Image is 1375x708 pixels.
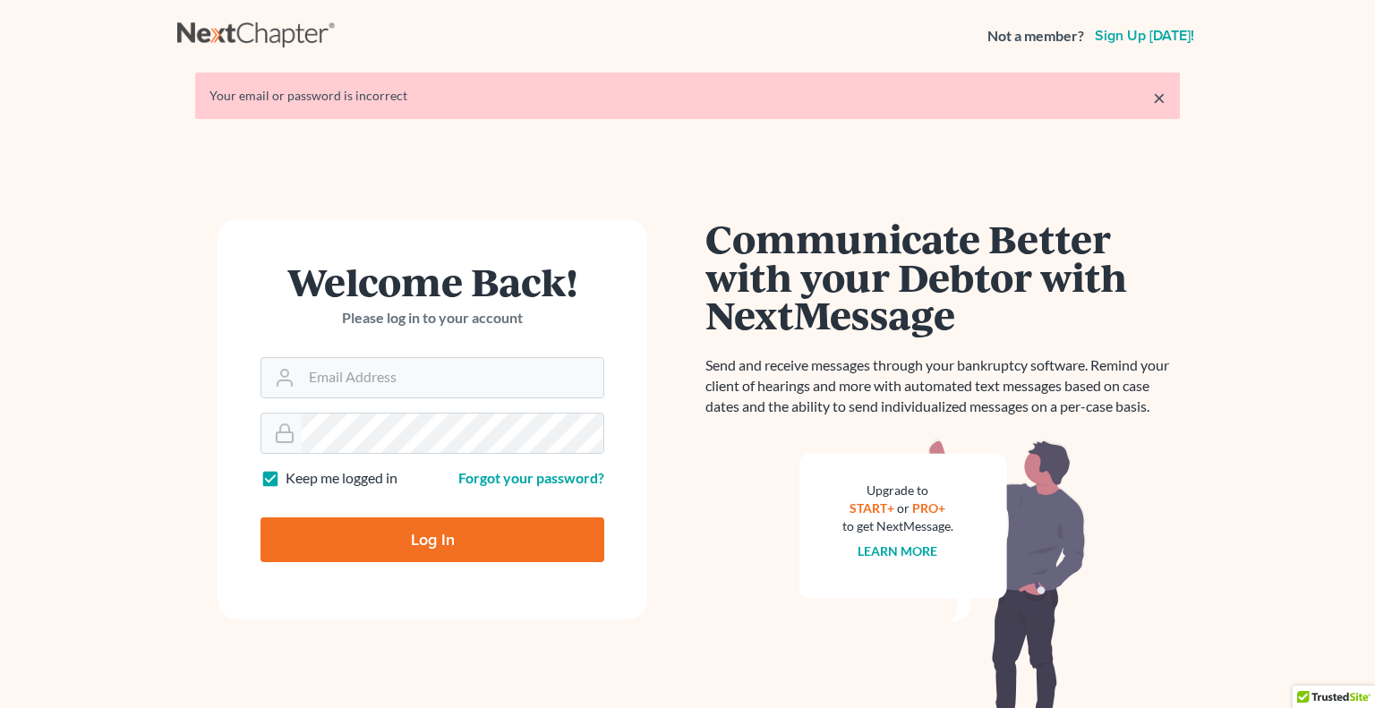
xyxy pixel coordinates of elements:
[705,219,1180,334] h1: Communicate Better with your Debtor with NextMessage
[913,500,946,516] a: PRO+
[898,500,910,516] span: or
[987,26,1084,47] strong: Not a member?
[1153,87,1166,108] a: ×
[705,355,1180,417] p: Send and receive messages through your bankruptcy software. Remind your client of hearings and mo...
[842,482,953,499] div: Upgrade to
[260,308,604,328] p: Please log in to your account
[302,358,603,397] input: Email Address
[286,468,397,489] label: Keep me logged in
[458,469,604,486] a: Forgot your password?
[260,517,604,562] input: Log In
[858,543,938,559] a: Learn more
[850,500,895,516] a: START+
[842,517,953,535] div: to get NextMessage.
[1091,29,1198,43] a: Sign up [DATE]!
[209,87,1166,105] div: Your email or password is incorrect
[260,262,604,301] h1: Welcome Back!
